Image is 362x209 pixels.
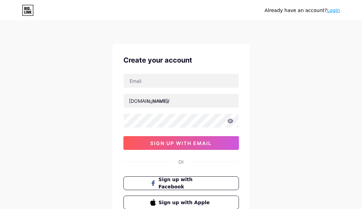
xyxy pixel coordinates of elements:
button: Sign up with Facebook [123,176,239,190]
div: [DOMAIN_NAME]/ [129,97,169,104]
span: Sign up with Facebook [158,176,212,190]
div: Or [178,158,184,165]
div: Already have an account? [265,7,340,14]
a: Login [327,8,340,13]
input: username [124,94,239,108]
button: sign up with email [123,136,239,150]
span: Sign up with Apple [158,199,212,206]
input: Email [124,74,239,88]
div: Create your account [123,55,239,65]
span: sign up with email [150,140,212,146]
